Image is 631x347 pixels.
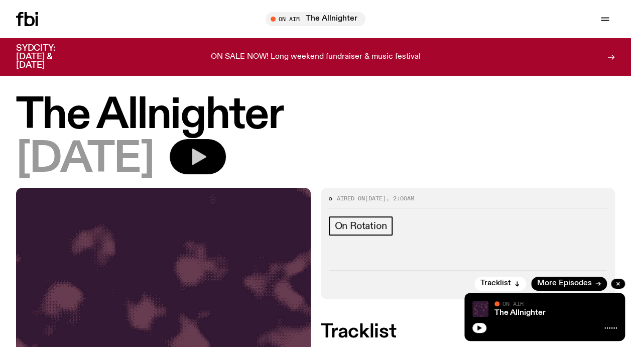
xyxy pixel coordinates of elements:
h2: Tracklist [321,323,615,341]
a: More Episodes [531,277,607,291]
span: Aired on [337,194,365,202]
a: On Rotation [329,216,393,236]
span: [DATE] [16,139,154,180]
h3: SYDCITY: [DATE] & [DATE] [16,44,80,70]
span: Tracklist [480,280,511,287]
span: [DATE] [365,194,386,202]
span: On Rotation [335,220,387,232]
a: The Allnighter [494,309,546,317]
span: , 2:00am [386,194,414,202]
button: On AirThe Allnighter [266,12,365,26]
p: ON SALE NOW! Long weekend fundraiser & music festival [211,53,421,62]
h1: The Allnighter [16,95,615,136]
span: More Episodes [537,280,592,287]
span: On Air [502,300,524,307]
button: Tracklist [474,277,526,291]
